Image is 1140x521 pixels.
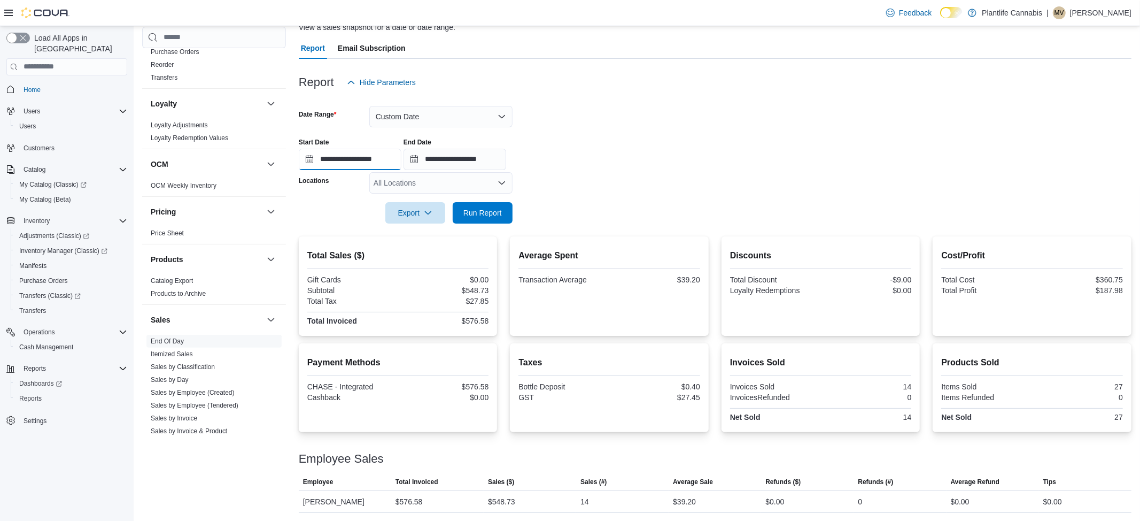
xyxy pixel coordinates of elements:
[11,340,131,355] button: Cash Management
[24,144,55,152] span: Customers
[19,141,127,155] span: Customers
[19,326,127,339] span: Operations
[15,289,127,302] span: Transfers (Classic)
[15,392,46,405] a: Reports
[15,259,127,272] span: Manifests
[151,338,184,345] a: End Of Day
[1034,382,1123,391] div: 27
[151,254,262,265] button: Products
[611,382,700,391] div: $0.40
[151,376,189,384] span: Sales by Day
[941,382,1030,391] div: Items Sold
[518,356,700,369] h2: Taxes
[730,382,819,391] div: Invoices Sold
[730,286,819,295] div: Loyalty Redemptions
[21,7,69,18] img: Cova
[2,82,131,97] button: Home
[385,202,445,224] button: Export
[1043,478,1056,486] span: Tips
[24,165,45,174] span: Catalog
[307,382,396,391] div: CHASE - Integrated
[19,343,73,351] span: Cash Management
[151,229,184,237] a: Price Sheet
[11,192,131,207] button: My Catalog (Beta)
[151,206,176,217] h3: Pricing
[19,232,89,240] span: Adjustments (Classic)
[19,122,36,131] span: Users
[142,119,286,149] div: Loyalty
[951,495,970,508] div: $0.00
[15,120,127,133] span: Users
[518,393,607,402] div: GST
[2,361,131,376] button: Reports
[15,193,127,206] span: My Catalog (Beta)
[19,163,50,176] button: Catalog
[400,286,489,295] div: $548.73
[299,76,334,89] h3: Report
[151,61,174,68] a: Reorder
[518,382,607,391] div: Bottle Deposit
[1034,393,1123,402] div: 0
[151,121,208,129] a: Loyalty Adjustments
[19,413,127,427] span: Settings
[15,193,75,206] a: My Catalog (Beta)
[151,289,206,298] span: Products to Archive
[19,214,54,227] button: Inventory
[15,392,127,405] span: Reports
[19,394,42,403] span: Reports
[11,177,131,192] a: My Catalog (Classic)
[151,350,193,358] span: Itemized Sales
[15,289,85,302] a: Transfers (Classic)
[882,2,936,24] a: Feedback
[15,274,72,287] a: Purchase Orders
[299,149,401,170] input: Press the down key to open a popover containing a calendar.
[24,86,41,94] span: Home
[299,138,329,147] label: Start Date
[1034,275,1123,284] div: $360.75
[151,182,216,189] a: OCM Weekly Inventory
[15,274,127,287] span: Purchase Orders
[395,495,423,508] div: $576.58
[24,364,46,373] span: Reports
[11,243,131,258] a: Inventory Manager (Classic)
[400,275,489,284] div: $0.00
[151,388,235,397] span: Sales by Employee (Created)
[673,478,713,486] span: Average Sale
[299,110,337,119] label: Date Range
[151,134,228,142] span: Loyalty Redemption Values
[303,478,334,486] span: Employee
[611,275,700,284] div: $39.20
[730,275,819,284] div: Total Discount
[151,315,170,325] h3: Sales
[151,315,262,325] button: Sales
[1070,6,1131,19] p: [PERSON_NAME]
[151,414,197,423] span: Sales by Invoice
[2,104,131,119] button: Users
[15,377,66,390] a: Dashboards
[299,22,455,33] div: View a sales snapshot for a date or date range.
[151,277,193,285] span: Catalog Export
[518,275,607,284] div: Transaction Average
[360,77,416,88] span: Hide Parameters
[19,105,127,118] span: Users
[823,382,912,391] div: 14
[151,74,177,81] a: Transfers
[498,179,506,187] button: Open list of options
[30,33,127,54] span: Load All Apps in [GEOGRAPHIC_DATA]
[19,142,59,155] a: Customers
[19,163,127,176] span: Catalog
[453,202,513,224] button: Run Report
[400,297,489,305] div: $27.85
[2,325,131,340] button: Operations
[24,107,40,116] span: Users
[400,317,489,325] div: $576.58
[151,363,215,371] span: Sales by Classification
[15,229,127,242] span: Adjustments (Classic)
[463,208,502,218] span: Run Report
[11,391,131,406] button: Reports
[400,382,489,391] div: $576.58
[1054,6,1064,19] span: MV
[19,180,87,189] span: My Catalog (Classic)
[24,217,50,225] span: Inventory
